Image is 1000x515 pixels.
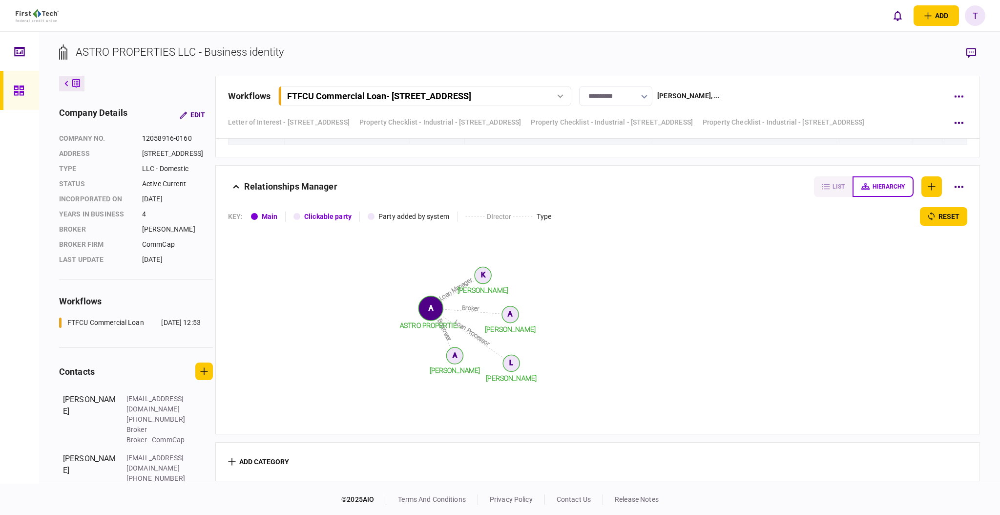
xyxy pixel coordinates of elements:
button: list [814,176,853,197]
a: Letter of Interest - [STREET_ADDRESS] [228,117,350,128]
a: Property Checklist - Industrial - [STREET_ADDRESS] [359,117,521,128]
div: [EMAIL_ADDRESS][DOMAIN_NAME] [126,453,190,473]
button: Edit [172,106,213,124]
div: Relationships Manager [244,176,337,197]
div: [DATE] [142,194,213,204]
div: Active Current [142,179,213,189]
span: list [833,183,845,190]
a: Property Checklist - Industrial - [STREET_ADDRESS] [531,117,693,128]
img: client company logo [16,9,59,22]
div: workflows [59,295,213,308]
button: add category [228,458,289,466]
div: Party added by system [378,212,449,222]
text: L [509,359,513,366]
text: A [453,351,457,359]
button: T [965,5,985,26]
a: Property Checklist - Industrial - [STREET_ADDRESS] [703,117,865,128]
div: [PHONE_NUMBER] [126,473,190,484]
div: Broker - CommCap [126,435,190,445]
a: release notes [615,495,659,503]
div: LLC - Domestic [142,164,213,174]
div: KEY : [228,212,243,222]
button: FTFCU Commercial Loan- [STREET_ADDRESS] [278,86,571,106]
div: [STREET_ADDRESS] [142,149,213,159]
div: FTFCU Commercial Loan [67,318,144,328]
div: company no. [59,133,132,144]
div: company details [59,106,127,124]
span: hierarchy [873,183,905,190]
text: A [508,310,512,318]
a: FTFCU Commercial Loan[DATE] 12:53 [59,318,201,328]
div: broker firm [59,239,132,250]
tspan: [PERSON_NAME] [486,374,537,382]
text: Loan Manager [438,276,473,302]
button: open adding identity options [914,5,959,26]
div: [PERSON_NAME] , ... [657,91,720,101]
div: Type [537,212,552,222]
div: Main [262,212,278,222]
div: years in business [59,209,132,219]
text: A [429,304,433,312]
button: reset [920,207,967,226]
div: contacts [59,365,95,378]
div: address [59,149,132,159]
a: privacy policy [490,495,533,503]
div: Type [59,164,132,174]
text: Broker [462,304,479,313]
a: terms and conditions [398,495,466,503]
div: 4 [142,209,213,219]
div: ASTRO PROPERTIES LLC - Business identity [76,44,284,60]
div: workflows [228,89,271,103]
button: hierarchy [853,176,914,197]
div: Clickable party [304,212,352,222]
text: Loan Processor [453,319,491,347]
div: status [59,179,132,189]
div: © 2025 AIO [341,494,386,505]
div: [PERSON_NAME] [63,453,117,494]
tspan: [PERSON_NAME] [485,325,536,333]
div: [PERSON_NAME] [142,224,213,235]
div: FTFCU Commercial Loan - [STREET_ADDRESS] [287,91,471,101]
div: [DATE] 12:53 [161,318,201,328]
div: [DATE] [142,255,213,265]
div: [EMAIL_ADDRESS][DOMAIN_NAME] [126,394,190,414]
tspan: [PERSON_NAME] [458,286,508,294]
div: [PHONE_NUMBER] [126,414,190,425]
div: Broker [126,425,190,435]
div: CommCap [142,239,213,250]
div: incorporated on [59,194,132,204]
div: [PERSON_NAME] [63,394,117,445]
tspan: ASTRO PROPERTIE... [400,322,461,329]
a: contact us [557,495,591,503]
text: Borrower [436,318,453,342]
div: Broker [59,224,132,235]
tspan: [PERSON_NAME] [430,366,480,374]
text: K [480,271,485,279]
button: open notifications list [887,5,908,26]
div: last update [59,255,132,265]
div: 12058916-0160 [142,133,213,144]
